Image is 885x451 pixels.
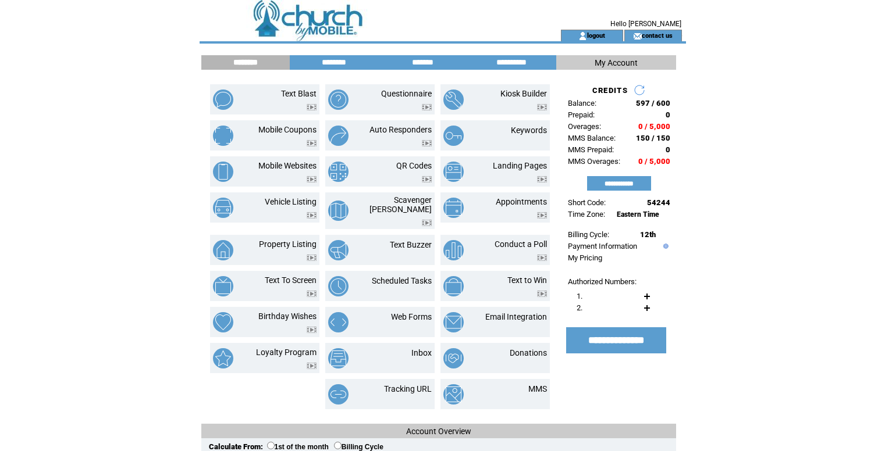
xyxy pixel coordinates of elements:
img: email-integration.png [443,312,464,332]
img: property-listing.png [213,240,233,260]
a: Text To Screen [265,275,317,285]
a: Conduct a Poll [495,239,547,249]
a: Vehicle Listing [265,197,317,206]
span: MMS Balance: [568,134,616,142]
label: Billing Cycle [334,443,383,451]
img: keywords.png [443,126,464,146]
img: help.gif [660,244,669,249]
img: video.png [307,140,317,146]
img: text-buzzer.png [328,240,349,260]
a: Inbox [411,348,432,357]
img: video.png [537,176,547,182]
img: scheduled-tasks.png [328,276,349,296]
img: qr-codes.png [328,162,349,182]
img: video.png [307,327,317,333]
a: QR Codes [396,161,432,170]
a: Birthday Wishes [258,312,317,321]
img: vehicle-listing.png [213,198,233,218]
span: Short Code: [568,198,606,207]
img: video.png [422,176,432,182]
img: video.png [307,255,317,261]
span: 0 [666,110,670,119]
span: 1. [577,292,582,300]
span: 12th [640,230,656,239]
a: Tracking URL [384,384,432,393]
span: MMS Prepaid: [568,145,614,154]
img: conduct-a-poll.png [443,240,464,260]
span: MMS Overages: [568,157,620,166]
a: Keywords [511,126,547,135]
img: loyalty-program.png [213,348,233,368]
img: text-to-win.png [443,276,464,296]
img: video.png [307,291,317,297]
a: My Pricing [568,253,602,262]
img: video.png [307,212,317,219]
label: 1st of the month [267,443,329,451]
span: Billing Cycle: [568,230,609,239]
img: scavenger-hunt.png [328,201,349,221]
a: logout [587,31,605,39]
span: Calculate From: [209,442,263,451]
a: Web Forms [391,312,432,321]
a: Scheduled Tasks [372,276,432,285]
span: 597 / 600 [636,99,670,108]
img: video.png [537,291,547,297]
a: Donations [510,348,547,357]
span: 0 / 5,000 [638,122,670,131]
a: Kiosk Builder [500,89,547,98]
img: video.png [307,104,317,110]
img: text-to-screen.png [213,276,233,296]
img: appointments.png [443,198,464,218]
a: Mobile Coupons [258,125,317,134]
span: 0 [666,145,670,154]
img: tracking-url.png [328,384,349,405]
span: Eastern Time [617,210,659,219]
img: video.png [422,220,432,226]
img: video.png [422,140,432,146]
span: Prepaid: [568,110,595,119]
img: inbox.png [328,348,349,368]
span: Overages: [568,122,601,131]
img: mms.png [443,384,464,405]
span: Hello [PERSON_NAME] [610,20,681,28]
img: video.png [307,176,317,182]
a: Payment Information [568,242,637,250]
span: 2. [577,303,582,312]
span: Time Zone: [568,210,605,219]
img: kiosk-builder.png [443,90,464,110]
img: video.png [537,104,547,110]
span: Balance: [568,99,596,108]
span: Account Overview [406,427,471,436]
input: 1st of the month [267,442,275,449]
a: Text Blast [281,89,317,98]
img: text-blast.png [213,90,233,110]
a: Email Integration [485,312,547,321]
img: video.png [537,212,547,219]
a: MMS [528,384,547,393]
a: Property Listing [259,239,317,249]
a: Auto Responders [369,125,432,134]
img: mobile-websites.png [213,162,233,182]
img: donations.png [443,348,464,368]
img: landing-pages.png [443,162,464,182]
span: 150 / 150 [636,134,670,142]
a: Text to Win [507,275,547,285]
a: Landing Pages [493,161,547,170]
span: CREDITS [592,86,628,95]
img: auto-responders.png [328,126,349,146]
span: My Account [595,58,638,67]
a: Mobile Websites [258,161,317,170]
a: Questionnaire [381,89,432,98]
a: Scavenger [PERSON_NAME] [369,195,432,214]
img: video.png [537,255,547,261]
img: mobile-coupons.png [213,126,233,146]
a: Appointments [496,197,547,206]
img: contact_us_icon.gif [633,31,642,41]
img: web-forms.png [328,312,349,332]
img: birthday-wishes.png [213,312,233,332]
input: Billing Cycle [334,442,342,449]
a: contact us [642,31,673,39]
a: Loyalty Program [256,348,317,357]
span: 0 / 5,000 [638,157,670,166]
a: Text Buzzer [390,240,432,249]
